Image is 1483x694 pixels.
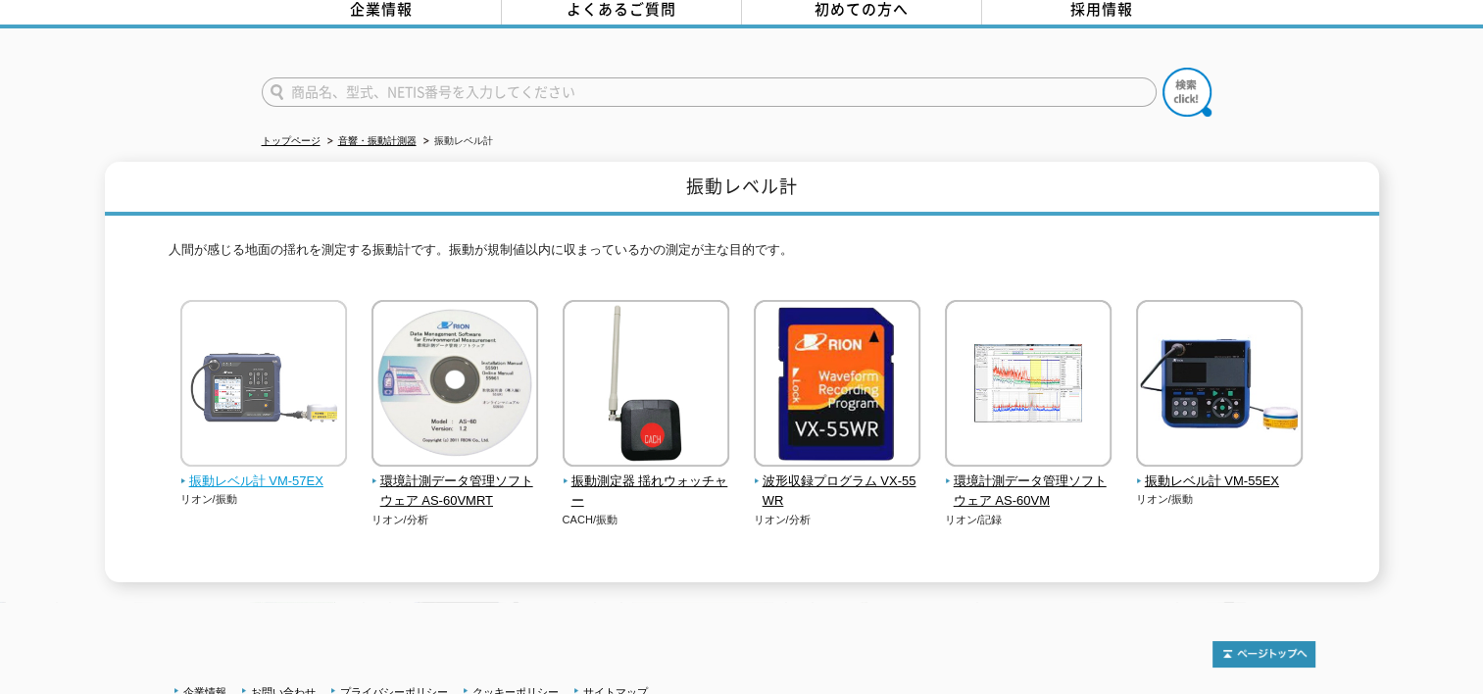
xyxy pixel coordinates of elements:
li: 振動レベル計 [420,131,493,152]
a: 振動レベル計 VM-57EX [180,453,348,492]
img: 振動測定器 揺れウォッチャー [563,300,729,471]
img: 環境計測データ管理ソフトウェア AS-60VM [945,300,1112,471]
p: リオン/振動 [1136,491,1304,508]
img: トップページへ [1212,641,1315,668]
p: リオン/分析 [754,512,921,528]
span: 振動レベル計 VM-57EX [180,471,348,492]
a: 音響・振動計測器 [338,135,417,146]
p: CACH/振動 [563,512,730,528]
a: 環境計測データ管理ソフトウェア AS-60VM [945,453,1112,512]
img: 環境計測データ管理ソフトウェア AS-60VMRT [371,300,538,471]
input: 商品名、型式、NETIS番号を入力してください [262,77,1157,107]
p: リオン/振動 [180,491,348,508]
img: btn_search.png [1162,68,1211,117]
span: 波形収録プログラム VX-55WR [754,471,921,513]
span: 振動レベル計 VM-55EX [1136,471,1304,492]
span: 振動測定器 揺れウォッチャー [563,471,730,513]
p: リオン/分析 [371,512,539,528]
img: 波形収録プログラム VX-55WR [754,300,920,471]
a: 波形収録プログラム VX-55WR [754,453,921,512]
img: 振動レベル計 VM-57EX [180,300,347,471]
p: リオン/記録 [945,512,1112,528]
a: 振動レベル計 VM-55EX [1136,453,1304,492]
span: 環境計測データ管理ソフトウェア AS-60VM [945,471,1112,513]
img: 振動レベル計 VM-55EX [1136,300,1303,471]
span: 環境計測データ管理ソフトウェア AS-60VMRT [371,471,539,513]
p: 人間が感じる地面の揺れを測定する振動計です。振動が規制値以内に収まっているかの測定が主な目的です。 [169,240,1315,271]
a: 環境計測データ管理ソフトウェア AS-60VMRT [371,453,539,512]
h1: 振動レベル計 [105,162,1379,216]
a: トップページ [262,135,321,146]
a: 振動測定器 揺れウォッチャー [563,453,730,512]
